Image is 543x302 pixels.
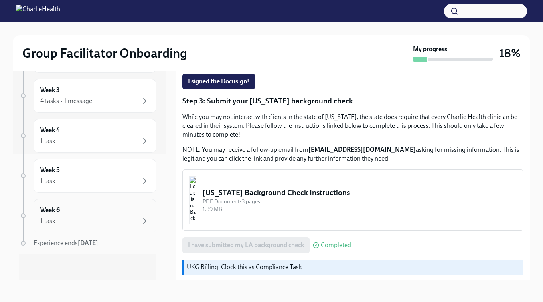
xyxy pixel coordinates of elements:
p: UKG Billing: Clock this as Compliance Task [187,263,520,272]
a: Week 34 tasks • 1 message [19,79,156,113]
button: [US_STATE] Background Check InstructionsPDF Document•3 pages1.39 MB [182,169,523,231]
h6: Week 3 [40,86,60,95]
img: CharlieHealth [16,5,60,18]
div: 1.39 MB [203,205,517,213]
a: Week 41 task [19,119,156,153]
strong: [DATE] [78,239,98,247]
button: I signed the Docusign! [182,74,255,89]
span: I signed the Docusign! [188,77,249,85]
h2: Group Facilitator Onboarding [22,45,187,61]
p: NOTE: You may receive a follow-up email from asking for missing information. This is legit and yo... [182,145,523,163]
div: 1 task [40,177,55,185]
div: 1 task [40,137,55,145]
strong: [EMAIL_ADDRESS][DOMAIN_NAME] [308,146,416,153]
span: Experience ends [34,239,98,247]
div: 4 tasks • 1 message [40,97,92,105]
div: PDF Document • 3 pages [203,198,517,205]
strong: My progress [413,45,447,54]
h6: Week 4 [40,126,60,135]
p: Step 3: Submit your [US_STATE] background check [182,96,523,106]
div: [US_STATE] Background Check Instructions [203,187,517,198]
h3: 18% [499,46,521,60]
span: Completed [321,242,351,248]
img: Louisiana Background Check Instructions [189,176,196,224]
a: Week 51 task [19,159,156,193]
p: While you may not interact with clients in the state of [US_STATE], the state does require that e... [182,113,523,139]
h6: Week 5 [40,166,60,175]
h6: Week 6 [40,206,60,215]
div: 1 task [40,217,55,225]
a: Week 61 task [19,199,156,232]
